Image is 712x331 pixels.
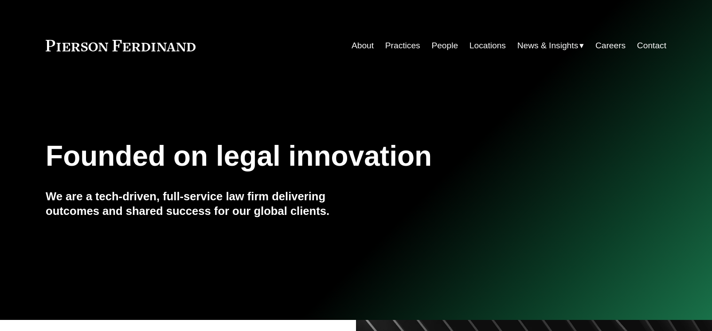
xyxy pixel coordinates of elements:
a: Locations [469,37,506,54]
a: folder dropdown [517,37,584,54]
a: People [431,37,458,54]
a: Contact [637,37,666,54]
h1: Founded on legal innovation [46,140,563,172]
a: About [352,37,374,54]
a: Careers [595,37,626,54]
h4: We are a tech-driven, full-service law firm delivering outcomes and shared success for our global... [46,189,356,218]
a: Practices [385,37,420,54]
span: News & Insights [517,38,579,54]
